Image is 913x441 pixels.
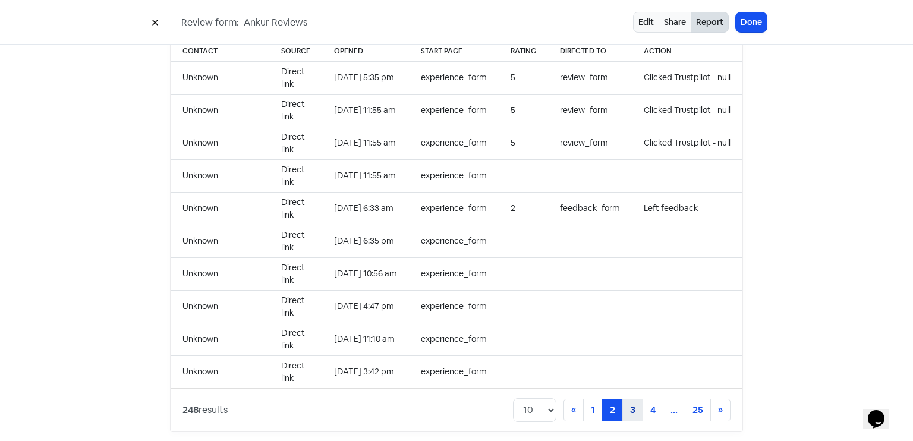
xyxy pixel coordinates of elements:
a: 2 [602,399,623,421]
button: Report [691,12,729,33]
td: [DATE] 5:35 pm [322,61,409,94]
span: « [571,404,576,416]
td: [DATE] 3:42 pm [322,355,409,388]
th: Contact [171,41,269,62]
th: Source [269,41,322,62]
td: Unknown [171,323,269,355]
td: [DATE] 11:10 am [322,323,409,355]
td: Clicked Trustpilot - null [632,94,742,127]
td: experience_form [409,290,499,323]
td: experience_form [409,94,499,127]
td: review_form [548,94,632,127]
td: experience_form [409,127,499,159]
th: Start page [409,41,499,62]
td: [DATE] 6:33 am [322,192,409,225]
td: feedback_form [548,192,632,225]
td: Unknown [171,127,269,159]
td: [DATE] 11:55 am [322,94,409,127]
td: experience_form [409,257,499,290]
td: Unknown [171,225,269,257]
td: Left feedback [632,192,742,225]
td: Direct link [269,355,322,388]
td: experience_form [409,159,499,192]
td: Unknown [171,94,269,127]
a: 1 [583,399,603,421]
td: Unknown [171,257,269,290]
td: Unknown [171,290,269,323]
td: Direct link [269,225,322,257]
a: Previous [563,399,584,421]
td: Unknown [171,61,269,94]
strong: 248 [182,404,199,416]
a: 25 [685,399,711,421]
td: Direct link [269,290,322,323]
td: Unknown [171,159,269,192]
th: Action [632,41,742,62]
td: [DATE] 11:55 am [322,159,409,192]
td: [DATE] 10:56 am [322,257,409,290]
th: Rating [499,41,548,62]
td: Clicked Trustpilot - null [632,127,742,159]
td: review_form [548,61,632,94]
td: experience_form [409,355,499,388]
td: 2 [499,192,548,225]
span: » [718,404,723,416]
a: ... [663,399,685,421]
td: [DATE] 6:35 pm [322,225,409,257]
th: Directed to [548,41,632,62]
td: 5 [499,94,548,127]
th: Opened [322,41,409,62]
td: experience_form [409,192,499,225]
td: Direct link [269,127,322,159]
td: 5 [499,61,548,94]
a: Next [710,399,731,421]
a: Share [659,12,691,33]
div: results [182,403,228,417]
td: Unknown [171,192,269,225]
td: experience_form [409,323,499,355]
a: 3 [622,399,643,421]
td: Direct link [269,257,322,290]
td: review_form [548,127,632,159]
td: Direct link [269,192,322,225]
td: experience_form [409,61,499,94]
td: Direct link [269,159,322,192]
td: Direct link [269,94,322,127]
td: Direct link [269,61,322,94]
td: Clicked Trustpilot - null [632,61,742,94]
td: Direct link [269,323,322,355]
td: [DATE] 4:47 pm [322,290,409,323]
iframe: chat widget [863,393,901,429]
td: Unknown [171,355,269,388]
td: 5 [499,127,548,159]
td: experience_form [409,225,499,257]
a: Edit [633,12,659,33]
td: [DATE] 11:55 am [322,127,409,159]
button: Done [736,12,767,32]
span: Review form: [181,15,239,30]
a: 4 [643,399,663,421]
